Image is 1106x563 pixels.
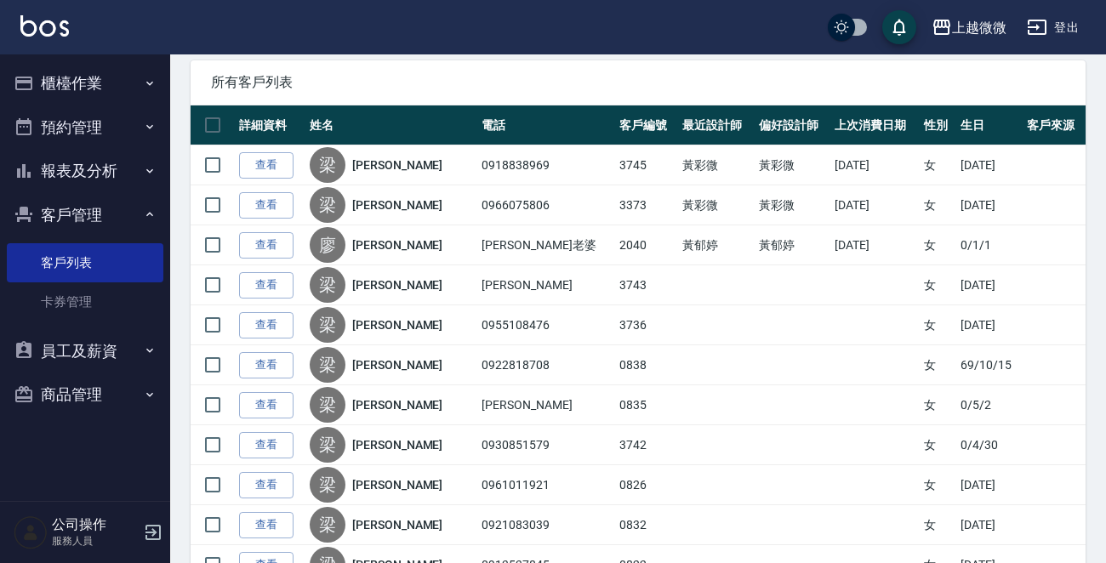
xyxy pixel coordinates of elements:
a: [PERSON_NAME] [352,276,442,293]
button: 報表及分析 [7,149,163,193]
td: 0966075806 [477,185,615,225]
td: [PERSON_NAME] [477,265,615,305]
td: 女 [920,425,956,465]
button: 員工及薪資 [7,329,163,373]
div: 上越微微 [952,17,1006,38]
td: 黃彩微 [678,145,755,185]
button: 櫃檯作業 [7,61,163,105]
h5: 公司操作 [52,516,139,533]
button: 客戶管理 [7,193,163,237]
td: 黃彩微 [755,145,831,185]
div: 梁 [310,467,345,503]
div: 梁 [310,147,345,183]
a: [PERSON_NAME] [352,476,442,493]
td: 0838 [615,345,678,385]
div: 廖 [310,227,345,263]
a: [PERSON_NAME] [352,236,442,253]
th: 生日 [956,105,1023,145]
td: 女 [920,505,956,545]
a: 查看 [239,512,294,538]
a: [PERSON_NAME] [352,516,442,533]
td: [DATE] [830,145,920,185]
th: 偏好設計師 [755,105,831,145]
td: [DATE] [956,265,1023,305]
td: 女 [920,305,956,345]
td: 黃郁婷 [678,225,755,265]
td: 女 [920,225,956,265]
td: 0930851579 [477,425,615,465]
th: 詳細資料 [235,105,305,145]
td: 0/1/1 [956,225,1023,265]
td: 0832 [615,505,678,545]
p: 服務人員 [52,533,139,549]
td: 3736 [615,305,678,345]
td: [DATE] [830,185,920,225]
td: 女 [920,145,956,185]
td: 女 [920,385,956,425]
td: 0921083039 [477,505,615,545]
td: 69/10/15 [956,345,1023,385]
td: 0835 [615,385,678,425]
a: 查看 [239,392,294,418]
td: [PERSON_NAME]老婆 [477,225,615,265]
a: [PERSON_NAME] [352,196,442,213]
td: [DATE] [956,305,1023,345]
th: 客戶來源 [1023,105,1086,145]
td: 女 [920,345,956,385]
td: 3742 [615,425,678,465]
td: 黃彩微 [755,185,831,225]
td: [DATE] [956,465,1023,505]
a: [PERSON_NAME] [352,396,442,413]
a: 卡券管理 [7,282,163,321]
td: 0961011921 [477,465,615,505]
a: [PERSON_NAME] [352,356,442,373]
a: 查看 [239,192,294,219]
td: [DATE] [956,185,1023,225]
td: [DATE] [830,225,920,265]
div: 梁 [310,387,345,423]
a: 查看 [239,312,294,338]
div: 梁 [310,507,345,543]
td: 0955108476 [477,305,615,345]
a: [PERSON_NAME] [352,316,442,333]
td: 0918838969 [477,145,615,185]
div: 梁 [310,187,345,223]
td: 黃彩微 [678,185,755,225]
a: 客戶列表 [7,243,163,282]
td: 0/4/30 [956,425,1023,465]
td: [PERSON_NAME] [477,385,615,425]
th: 姓名 [305,105,477,145]
a: 查看 [239,472,294,498]
td: 黃郁婷 [755,225,831,265]
button: 上越微微 [925,10,1013,45]
td: [DATE] [956,505,1023,545]
td: 3373 [615,185,678,225]
div: 梁 [310,267,345,303]
span: 所有客戶列表 [211,74,1065,91]
div: 梁 [310,427,345,463]
th: 性別 [920,105,956,145]
td: 3743 [615,265,678,305]
button: 預約管理 [7,105,163,150]
a: 查看 [239,272,294,299]
td: 女 [920,465,956,505]
td: 女 [920,265,956,305]
th: 上次消費日期 [830,105,920,145]
div: 梁 [310,347,345,383]
a: 查看 [239,152,294,179]
th: 電話 [477,105,615,145]
img: Logo [20,15,69,37]
td: [DATE] [956,145,1023,185]
a: 查看 [239,232,294,259]
th: 客戶編號 [615,105,678,145]
td: 女 [920,185,956,225]
a: 查看 [239,352,294,378]
td: 0/5/2 [956,385,1023,425]
a: 查看 [239,432,294,458]
a: [PERSON_NAME] [352,436,442,453]
a: [PERSON_NAME] [352,156,442,173]
td: 3745 [615,145,678,185]
td: 0922818708 [477,345,615,385]
img: Person [14,515,48,549]
td: 0826 [615,465,678,505]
